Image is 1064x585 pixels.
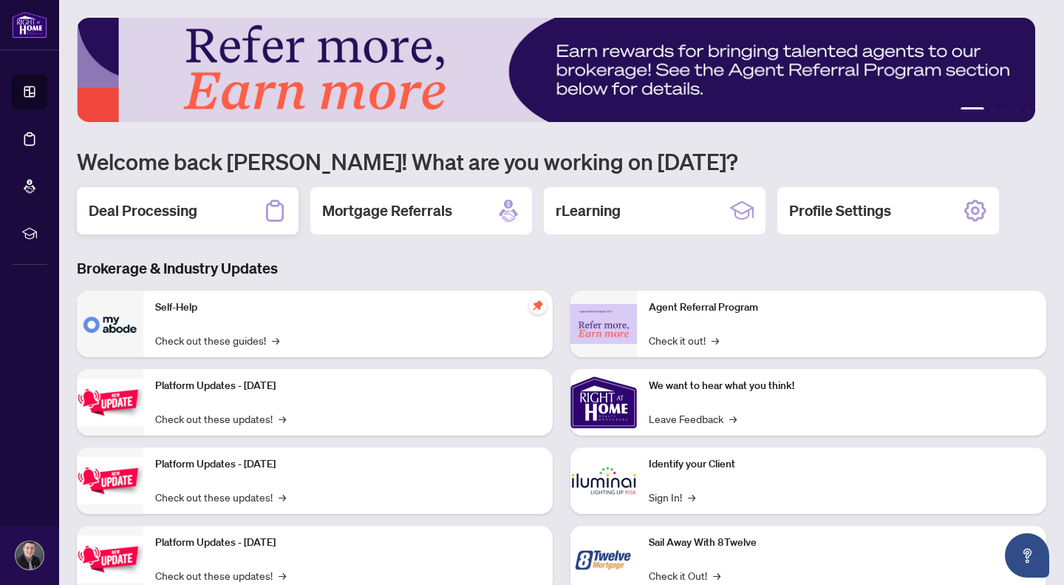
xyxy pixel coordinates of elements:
button: 2 [990,107,996,113]
a: Check it Out!→ [649,567,720,584]
a: Check out these guides!→ [155,332,279,348]
img: Identify your Client [570,447,637,514]
img: logo [12,11,47,38]
p: Sail Away With 8Twelve [649,535,1034,551]
span: → [279,489,286,505]
button: 3 [1002,107,1008,113]
a: Leave Feedback→ [649,410,737,427]
a: Sign In!→ [649,489,695,505]
p: Self-Help [155,300,541,316]
p: Platform Updates - [DATE] [155,378,541,394]
p: Agent Referral Program [649,300,1034,316]
h1: Welcome back [PERSON_NAME]! What are you working on [DATE]? [77,147,1046,175]
span: pushpin [529,297,547,314]
button: Open asap [1005,533,1049,578]
p: Platform Updates - [DATE] [155,456,541,473]
img: Platform Updates - June 23, 2025 [77,535,143,582]
img: Slide 0 [77,18,1035,122]
span: → [729,410,737,427]
button: 4 [1014,107,1020,113]
h2: Mortgage Referrals [322,200,452,221]
p: Identify your Client [649,456,1034,473]
span: → [712,332,719,348]
p: Platform Updates - [DATE] [155,535,541,551]
p: We want to hear what you think! [649,378,1034,394]
img: Self-Help [77,291,143,357]
a: Check out these updates!→ [155,567,286,584]
span: → [279,567,286,584]
h2: Profile Settings [789,200,891,221]
span: → [272,332,279,348]
a: Check it out!→ [649,332,719,348]
button: 5 [1026,107,1031,113]
button: 1 [961,107,984,113]
h2: rLearning [556,200,621,221]
h2: Deal Processing [89,200,197,221]
img: Platform Updates - July 21, 2025 [77,379,143,425]
span: → [688,489,695,505]
h3: Brokerage & Industry Updates [77,258,1046,279]
img: Profile Icon [16,541,44,569]
span: → [713,567,720,584]
span: → [279,410,286,427]
img: Agent Referral Program [570,304,637,345]
img: Platform Updates - July 8, 2025 [77,457,143,504]
a: Check out these updates!→ [155,489,286,505]
a: Check out these updates!→ [155,410,286,427]
img: We want to hear what you think! [570,369,637,436]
